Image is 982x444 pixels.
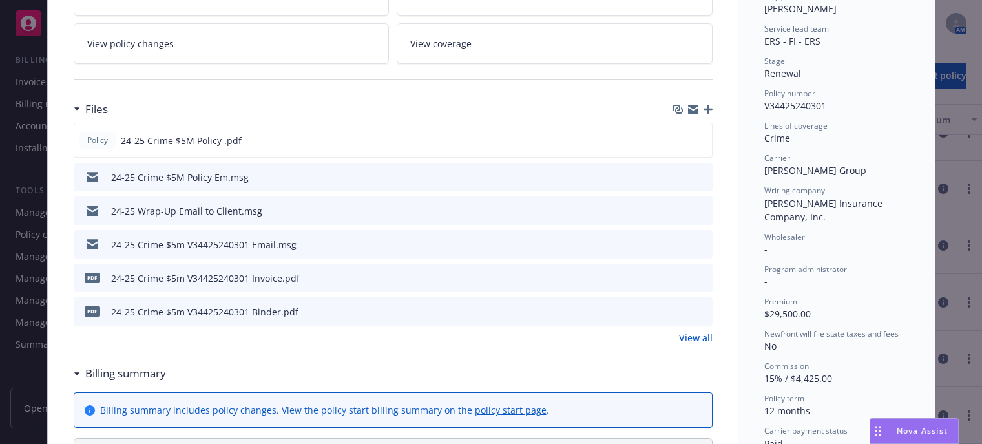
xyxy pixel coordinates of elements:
span: pdf [85,273,100,282]
span: Nova Assist [897,425,948,436]
a: policy start page [475,404,547,416]
span: pdf [85,306,100,316]
button: preview file [696,238,707,251]
span: Stage [764,56,785,67]
span: Wholesaler [764,231,805,242]
div: 24-25 Crime $5m V34425240301 Email.msg [111,238,297,251]
span: 12 months [764,405,810,417]
button: preview file [696,305,707,319]
span: - [764,275,768,288]
div: Billing summary includes policy changes. View the policy start billing summary on the . [100,403,549,417]
button: download file [675,204,685,218]
button: download file [675,171,685,184]
span: View coverage [410,37,472,50]
span: Policy term [764,393,804,404]
button: download file [675,238,685,251]
span: Program administrator [764,264,847,275]
span: Policy number [764,88,815,99]
span: Service lead team [764,23,829,34]
button: preview file [696,171,707,184]
span: $29,500.00 [764,308,811,320]
span: Newfront will file state taxes and fees [764,328,899,339]
button: preview file [696,271,707,285]
span: [PERSON_NAME] Insurance Company, Inc. [764,197,885,223]
span: Premium [764,296,797,307]
span: [PERSON_NAME] [764,3,837,15]
span: [PERSON_NAME] Group [764,164,866,176]
div: Crime [764,131,909,145]
span: - [764,243,768,255]
span: Lines of coverage [764,120,828,131]
div: Billing summary [74,365,166,382]
div: Drag to move [870,419,886,443]
span: No [764,340,777,352]
button: preview file [696,204,707,218]
span: Carrier payment status [764,425,848,436]
span: View policy changes [87,37,174,50]
button: download file [674,134,685,147]
span: 24-25 Crime $5M Policy .pdf [121,134,242,147]
button: download file [675,305,685,319]
span: 15% / $4,425.00 [764,372,832,385]
button: download file [675,271,685,285]
span: Writing company [764,185,825,196]
div: 24-25 Crime $5M Policy Em.msg [111,171,249,184]
span: Carrier [764,153,790,164]
span: Policy [85,134,110,146]
button: preview file [695,134,707,147]
div: 24-25 Crime $5m V34425240301 Binder.pdf [111,305,298,319]
span: Commission [764,361,809,372]
div: 24-25 Crime $5m V34425240301 Invoice.pdf [111,271,300,285]
span: ERS - FI - ERS [764,35,820,47]
h3: Files [85,101,108,118]
span: Renewal [764,67,801,79]
h3: Billing summary [85,365,166,382]
a: View policy changes [74,23,390,64]
div: 24-25 Wrap-Up Email to Client.msg [111,204,262,218]
span: V34425240301 [764,100,826,112]
a: View coverage [397,23,713,64]
button: Nova Assist [870,418,959,444]
a: View all [679,331,713,344]
div: Files [74,101,108,118]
